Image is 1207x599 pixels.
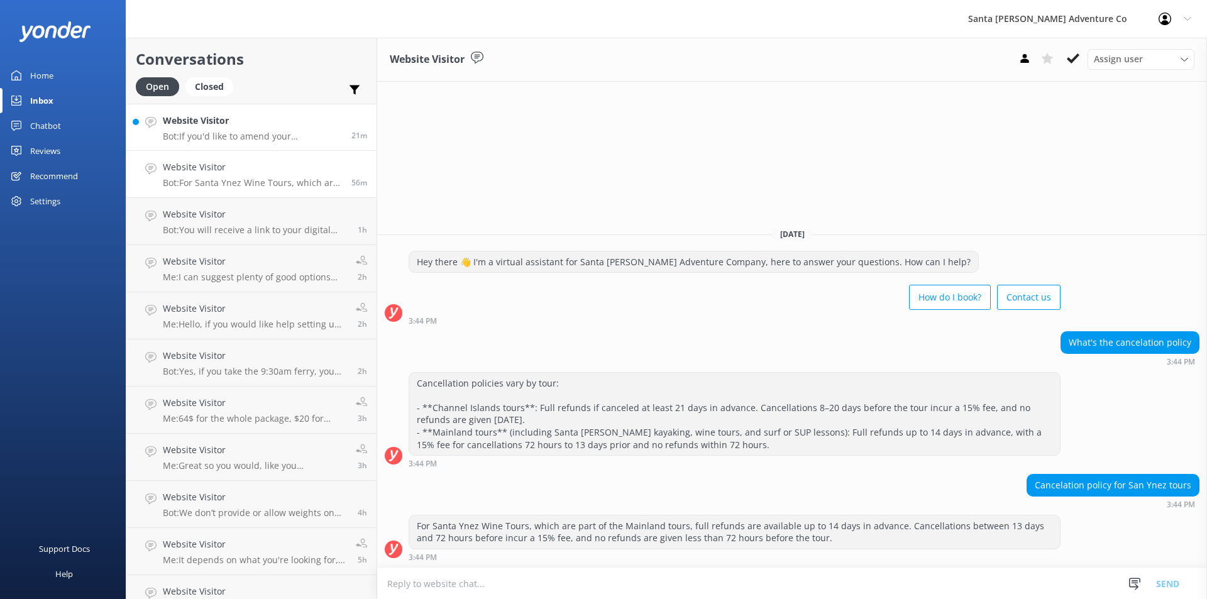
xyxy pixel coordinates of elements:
div: Support Docs [39,536,90,561]
div: What's the cancelation policy [1061,332,1199,353]
a: Website VisitorMe:Hello, if you would like help setting up a tour please call our number, we cann... [126,292,377,339]
h2: Conversations [136,47,367,71]
strong: 3:44 PM [409,460,437,468]
button: How do I book? [909,285,991,310]
h4: Website Visitor [163,255,346,268]
h4: Website Visitor [163,160,342,174]
div: Sep 04 2025 03:44pm (UTC -07:00) America/Tijuana [409,552,1061,561]
span: Sep 04 2025 02:05pm (UTC -07:00) America/Tijuana [358,366,367,376]
div: Sep 04 2025 03:44pm (UTC -07:00) America/Tijuana [1061,357,1199,366]
h4: Website Visitor [163,396,346,410]
strong: 3:44 PM [409,554,437,561]
span: [DATE] [773,229,812,239]
a: Website VisitorBot:If you'd like to amend your reservation, please contact the Santa [PERSON_NAME... [126,104,377,151]
span: Sep 04 2025 04:19pm (UTC -07:00) America/Tijuana [351,130,367,141]
a: Website VisitorBot:We don’t provide or allow weights on our snorkeling tours. The wetsuits keep g... [126,481,377,528]
a: Closed [185,79,240,93]
div: Open [136,77,179,96]
p: Bot: Yes, if you take the 9:30am ferry, you should be able to participate in the 1:30pm tour. [163,366,348,377]
p: Me: I can suggest plenty of good options within [GEOGRAPHIC_DATA] but I may not have all the info... [163,272,346,283]
div: Help [55,561,73,586]
h4: Website Visitor [163,207,348,221]
div: Home [30,63,53,88]
span: Sep 04 2025 01:18pm (UTC -07:00) America/Tijuana [358,413,367,424]
div: Recommend [30,163,78,189]
h4: Website Visitor [163,302,346,316]
span: Sep 04 2025 12:19pm (UTC -07:00) America/Tijuana [358,507,367,518]
p: Bot: We don’t provide or allow weights on our snorkeling tours. The wetsuits keep guests naturall... [163,507,348,519]
a: Website VisitorMe:64$ for the whole package, $20 for either mask and snorkel or fins only, $39 fo... [126,387,377,434]
h4: Website Visitor [163,114,342,128]
div: Sep 04 2025 03:44pm (UTC -07:00) America/Tijuana [1027,500,1199,508]
span: Sep 04 2025 02:14pm (UTC -07:00) America/Tijuana [358,272,367,282]
h3: Website Visitor [390,52,465,68]
div: Assign User [1088,49,1194,69]
div: Sep 04 2025 03:44pm (UTC -07:00) America/Tijuana [409,316,1061,325]
a: Website VisitorBot:Yes, if you take the 9:30am ferry, you should be able to participate in the 1:... [126,339,377,387]
p: Bot: If you'd like to amend your reservation, please contact the Santa [PERSON_NAME] Adventure Co... [163,131,342,142]
span: Sep 04 2025 03:44pm (UTC -07:00) America/Tijuana [351,177,367,188]
div: For Santa Ynez Wine Tours, which are part of the Mainland tours, full refunds are available up to... [409,515,1060,549]
a: Open [136,79,185,93]
strong: 3:44 PM [409,317,437,325]
h4: Website Visitor [163,349,348,363]
span: Assign user [1094,52,1143,66]
p: Me: 64$ for the whole package, $20 for either mask and snorkel or fins only, $39 for mask, snorke... [163,413,346,424]
div: Cancelation policy for San Ynez tours [1027,475,1199,496]
div: Closed [185,77,233,96]
h4: Website Visitor [163,443,346,457]
h4: Website Visitor [163,490,348,504]
p: Bot: For Santa Ynez Wine Tours, which are part of the Mainland tours, full refunds are available ... [163,177,342,189]
div: Cancellation policies vary by tour: - **Channel Islands tours**: Full refunds if canceled at leas... [409,373,1060,456]
a: Website VisitorMe:It depends on what you're looking for, we have part-time and closer to full-tim... [126,528,377,575]
span: Sep 04 2025 03:12pm (UTC -07:00) America/Tijuana [358,224,367,235]
div: Chatbot [30,113,61,138]
button: Contact us [997,285,1061,310]
div: Inbox [30,88,53,113]
span: Sep 04 2025 01:16pm (UTC -07:00) America/Tijuana [358,460,367,471]
a: Website VisitorMe:Great so you would, like you mentioned, be able to make a 9:30 tour time with a... [126,434,377,481]
span: Sep 04 2025 02:09pm (UTC -07:00) America/Tijuana [358,319,367,329]
div: Settings [30,189,60,214]
h4: Website Visitor [163,585,348,598]
h4: Website Visitor [163,537,346,551]
p: Bot: You will receive a link to your digital waiver form in your confirmation email. Each guest m... [163,224,348,236]
p: Me: It depends on what you're looking for, we have part-time and closer to full-time schedules av... [163,554,346,566]
strong: 3:44 PM [1167,501,1195,508]
span: Sep 04 2025 11:36am (UTC -07:00) America/Tijuana [358,554,367,565]
p: Me: Hello, if you would like help setting up a tour please call our number, we cannot setup tours... [163,319,346,330]
p: Me: Great so you would, like you mentioned, be able to make a 9:30 tour time with an 8AM ferry ri... [163,460,346,471]
div: Reviews [30,138,60,163]
strong: 3:44 PM [1167,358,1195,366]
div: Sep 04 2025 03:44pm (UTC -07:00) America/Tijuana [409,459,1061,468]
a: Website VisitorBot:For Santa Ynez Wine Tours, which are part of the Mainland tours, full refunds ... [126,151,377,198]
a: Website VisitorBot:You will receive a link to your digital waiver form in your confirmation email... [126,198,377,245]
a: Website VisitorMe:I can suggest plenty of good options within [GEOGRAPHIC_DATA] but I may not hav... [126,245,377,292]
div: Hey there 👋 I'm a virtual assistant for Santa [PERSON_NAME] Adventure Company, here to answer you... [409,251,978,273]
img: yonder-white-logo.png [19,21,91,42]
